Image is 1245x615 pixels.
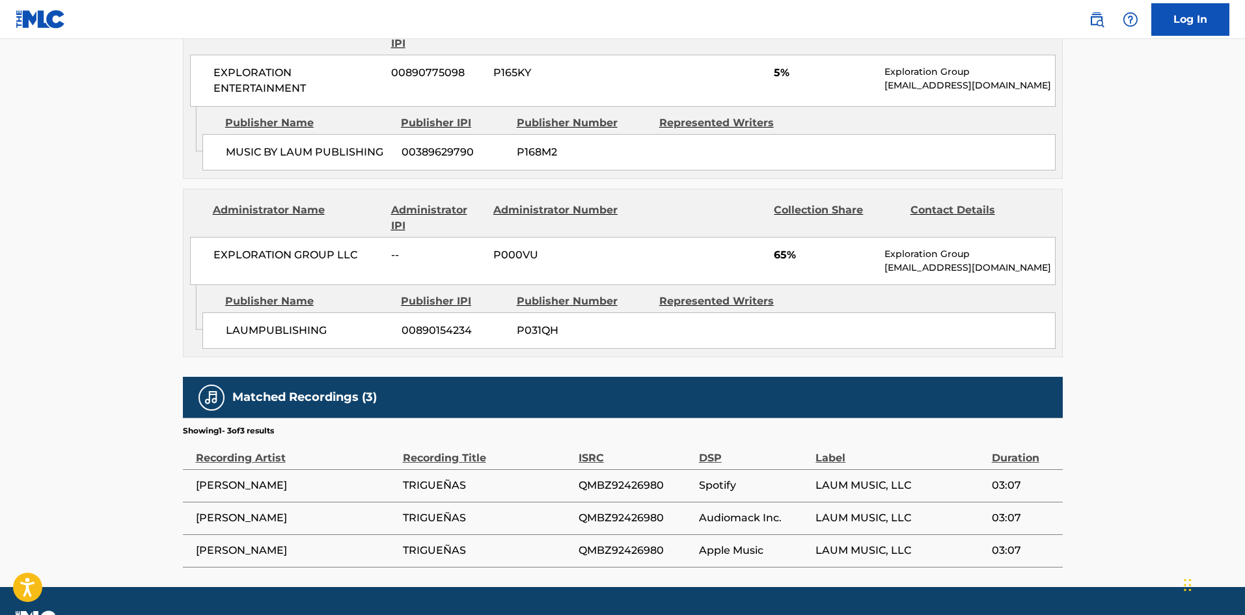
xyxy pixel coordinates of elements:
span: EXPLORATION GROUP LLC [213,247,382,263]
div: Publisher Number [517,294,650,309]
span: P000VU [493,247,620,263]
span: Apple Music [699,543,810,558]
span: 00389629790 [402,144,507,160]
p: Exploration Group [884,247,1054,261]
span: TRIGUEÑAS [403,510,572,526]
span: 5% [774,65,875,81]
span: LAUMPUBLISHING [226,323,392,338]
span: [PERSON_NAME] [196,510,396,526]
span: TRIGUEÑAS [403,478,572,493]
span: 03:07 [992,478,1056,493]
span: P168M2 [517,144,650,160]
span: [PERSON_NAME] [196,478,396,493]
img: search [1089,12,1104,27]
div: Publisher Name [225,294,391,309]
span: 00890154234 [402,323,507,338]
div: Recording Artist [196,437,396,466]
div: Publisher Number [517,115,650,131]
p: Exploration Group [884,65,1054,79]
span: LAUM MUSIC, LLC [815,543,985,558]
div: Contact Details [910,202,1037,234]
span: MUSIC BY LAUM PUBLISHING [226,144,392,160]
a: Public Search [1084,7,1110,33]
a: Log In [1151,3,1229,36]
span: 03:07 [992,543,1056,558]
p: [EMAIL_ADDRESS][DOMAIN_NAME] [884,79,1054,92]
h5: Matched Recordings (3) [232,390,377,405]
img: help [1123,12,1138,27]
div: Label [815,437,985,466]
span: Audiomack Inc. [699,510,810,526]
div: Publisher Name [225,115,391,131]
span: Spotify [699,478,810,493]
span: EXPLORATION ENTERTAINMENT [213,65,382,96]
iframe: Chat Widget [1180,553,1245,615]
div: Represented Writers [659,294,792,309]
span: QMBZ92426980 [579,510,692,526]
div: Collection Share [774,202,900,234]
div: DSP [699,437,810,466]
span: 00890775098 [391,65,484,81]
div: Administrator IPI [391,202,484,234]
p: Showing 1 - 3 of 3 results [183,425,274,437]
span: 03:07 [992,510,1056,526]
span: P165KY [493,65,620,81]
div: Drag [1184,566,1192,605]
div: ISRC [579,437,692,466]
div: Recording Title [403,437,572,466]
div: Help [1117,7,1143,33]
div: Publisher IPI [401,294,507,309]
span: LAUM MUSIC, LLC [815,478,985,493]
span: 65% [774,247,875,263]
span: QMBZ92426980 [579,543,692,558]
p: [EMAIL_ADDRESS][DOMAIN_NAME] [884,261,1054,275]
span: -- [391,247,484,263]
span: QMBZ92426980 [579,478,692,493]
img: Matched Recordings [204,390,219,405]
div: Administrator Number [493,202,620,234]
div: Duration [992,437,1056,466]
div: Publisher IPI [401,115,507,131]
span: LAUM MUSIC, LLC [815,510,985,526]
span: TRIGUEÑAS [403,543,572,558]
div: Represented Writers [659,115,792,131]
div: Administrator Name [213,202,381,234]
img: MLC Logo [16,10,66,29]
span: [PERSON_NAME] [196,543,396,558]
span: P031QH [517,323,650,338]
